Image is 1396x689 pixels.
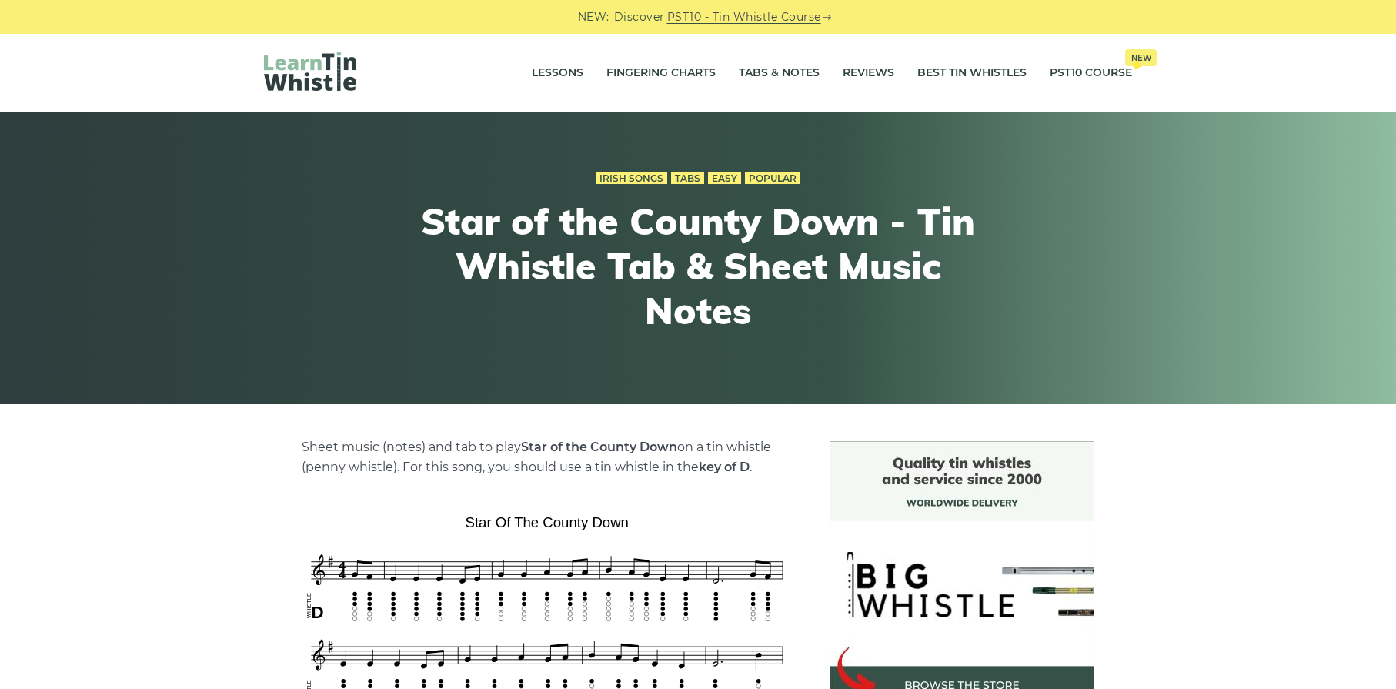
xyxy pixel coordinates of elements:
a: PST10 CourseNew [1050,54,1132,92]
a: Reviews [843,54,894,92]
span: New [1125,49,1157,66]
a: Fingering Charts [606,54,716,92]
a: Lessons [532,54,583,92]
a: Popular [745,172,800,185]
h1: Star of the County Down - Tin Whistle Tab & Sheet Music Notes [415,199,981,333]
strong: key of D [699,460,750,474]
a: Irish Songs [596,172,667,185]
a: Easy [708,172,741,185]
a: Tabs [671,172,704,185]
a: Best Tin Whistles [917,54,1027,92]
a: Tabs & Notes [739,54,820,92]
p: Sheet music (notes) and tab to play on a tin whistle (penny whistle). For this song, you should u... [302,437,793,477]
strong: Star of the County Down [521,440,677,454]
img: LearnTinWhistle.com [264,52,356,91]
